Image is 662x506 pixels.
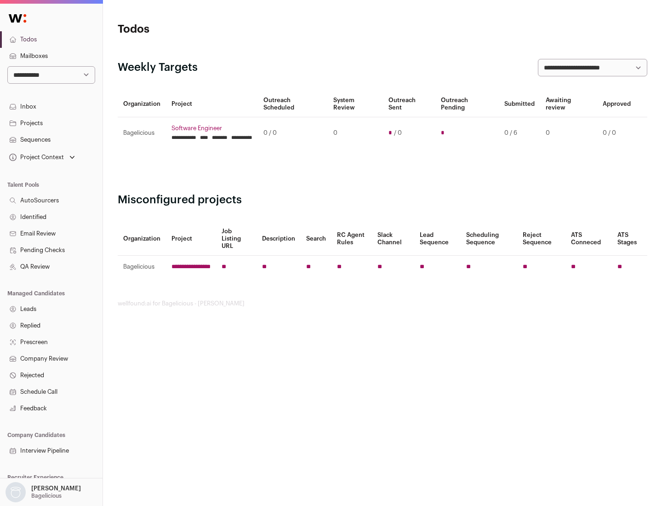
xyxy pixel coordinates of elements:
[612,222,647,256] th: ATS Stages
[118,22,294,37] h1: Todos
[118,222,166,256] th: Organization
[216,222,257,256] th: Job Listing URL
[597,117,636,149] td: 0 / 0
[565,222,611,256] th: ATS Conneced
[540,91,597,117] th: Awaiting review
[372,222,414,256] th: Slack Channel
[118,256,166,278] td: Bagelicious
[258,117,328,149] td: 0 / 0
[118,193,647,207] h2: Misconfigured projects
[166,222,216,256] th: Project
[258,91,328,117] th: Outreach Scheduled
[118,60,198,75] h2: Weekly Targets
[118,91,166,117] th: Organization
[118,300,647,307] footer: wellfound:ai for Bagelicious - [PERSON_NAME]
[118,117,166,149] td: Bagelicious
[257,222,301,256] th: Description
[328,91,382,117] th: System Review
[4,482,83,502] button: Open dropdown
[499,91,540,117] th: Submitted
[597,91,636,117] th: Approved
[540,117,597,149] td: 0
[301,222,331,256] th: Search
[435,91,498,117] th: Outreach Pending
[461,222,517,256] th: Scheduling Sequence
[4,9,31,28] img: Wellfound
[394,129,402,137] span: / 0
[7,151,77,164] button: Open dropdown
[517,222,566,256] th: Reject Sequence
[499,117,540,149] td: 0 / 6
[383,91,436,117] th: Outreach Sent
[7,154,64,161] div: Project Context
[31,485,81,492] p: [PERSON_NAME]
[166,91,258,117] th: Project
[328,117,382,149] td: 0
[6,482,26,502] img: nopic.png
[31,492,62,500] p: Bagelicious
[171,125,252,132] a: Software Engineer
[414,222,461,256] th: Lead Sequence
[331,222,371,256] th: RC Agent Rules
